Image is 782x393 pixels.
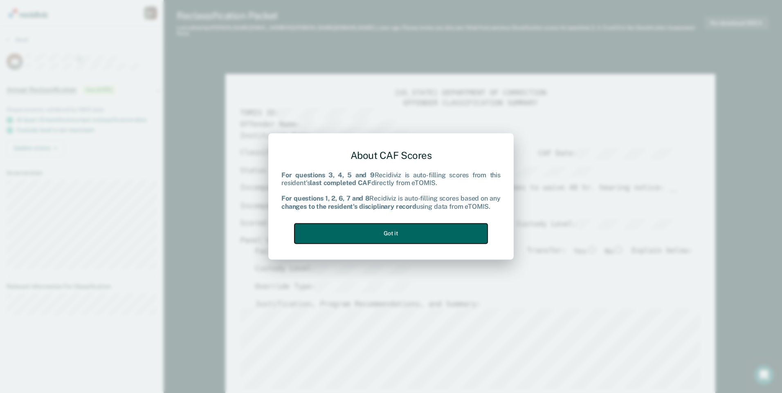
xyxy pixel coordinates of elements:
[281,195,369,203] b: For questions 1, 2, 6, 7 and 8
[310,179,371,187] b: last completed CAF
[281,171,501,210] div: Recidiviz is auto-filling scores from this resident's directly from eTOMIS. Recidiviz is auto-fil...
[294,223,488,243] button: Got it
[281,143,501,168] div: About CAF Scores
[281,203,416,210] b: changes to the resident's disciplinary record
[281,171,375,179] b: For questions 3, 4, 5 and 9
